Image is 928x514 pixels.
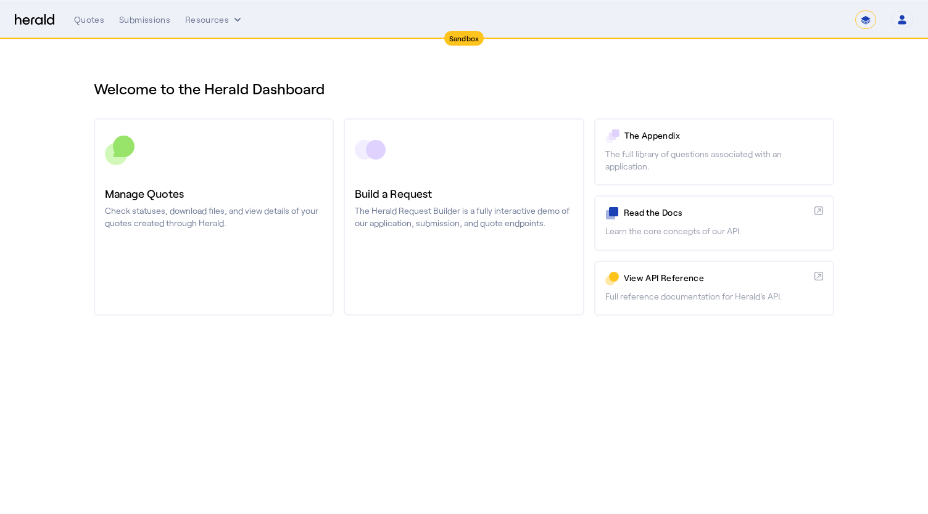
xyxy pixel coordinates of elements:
a: The AppendixThe full library of questions associated with an application. [594,118,834,186]
div: Quotes [74,14,104,26]
h1: Welcome to the Herald Dashboard [94,79,834,99]
h3: Manage Quotes [105,185,323,202]
p: The Appendix [624,129,823,142]
div: Sandbox [444,31,484,46]
img: Herald Logo [15,14,54,26]
div: Submissions [119,14,170,26]
p: View API Reference [624,272,810,284]
a: Build a RequestThe Herald Request Builder is a fully interactive demo of our application, submiss... [344,118,584,316]
p: Check statuses, download files, and view details of your quotes created through Herald. [105,205,323,229]
a: Read the DocsLearn the core concepts of our API. [594,195,834,250]
p: Learn the core concepts of our API. [605,225,823,237]
p: Read the Docs [624,206,810,219]
a: View API ReferenceFull reference documentation for Herald's API. [594,261,834,316]
p: The full library of questions associated with an application. [605,148,823,173]
a: Manage QuotesCheck statuses, download files, and view details of your quotes created through Herald. [94,118,334,316]
button: Resources dropdown menu [185,14,244,26]
h3: Build a Request [355,185,573,202]
p: Full reference documentation for Herald's API. [605,290,823,303]
p: The Herald Request Builder is a fully interactive demo of our application, submission, and quote ... [355,205,573,229]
